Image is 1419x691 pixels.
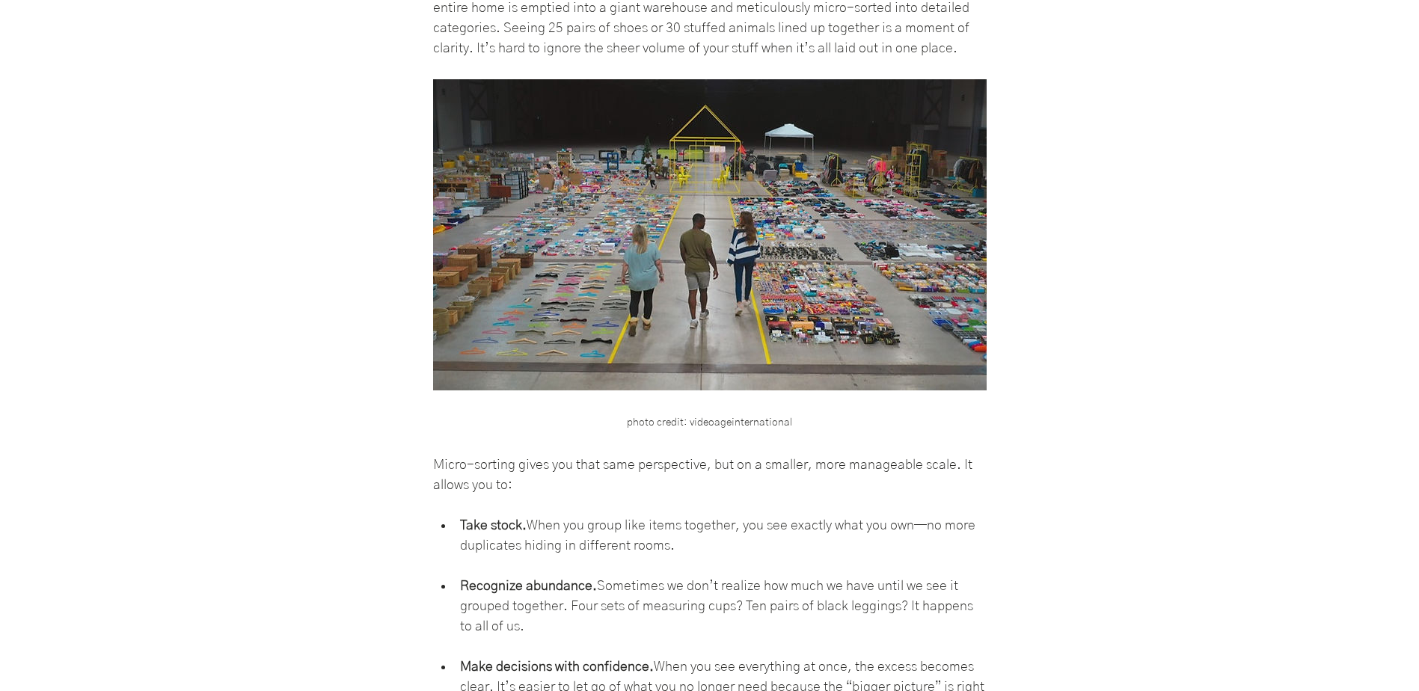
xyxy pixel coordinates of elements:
span: Sometimes we don’t realize how much we have until we see it grouped together. Four sets of measur... [460,580,976,633]
span: Recognize abundance. [460,580,597,593]
span: photo credit: videoageinternational [627,417,792,428]
span: Take stock. [460,519,527,532]
span: When you group like items together, you see exactly what you own—no more duplicates hiding in dif... [460,519,978,553]
span: Make decisions with confidence. [460,660,654,674]
span: Micro-sorting gives you that same perspective, but on a smaller, more manageable scale. It allows... [433,458,975,492]
img: micro-sorting sort your life out [433,79,987,390]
